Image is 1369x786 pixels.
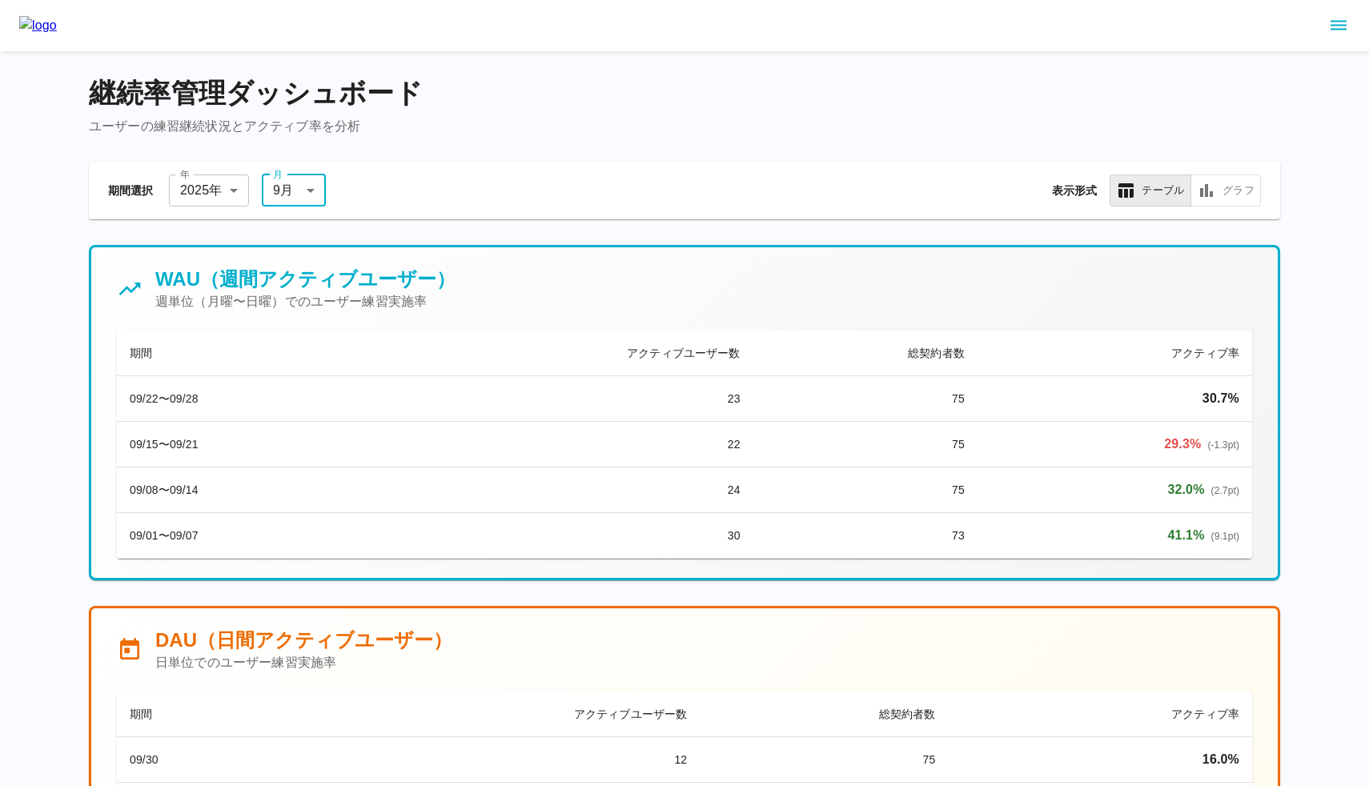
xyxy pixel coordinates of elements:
div: 表示形式 [1110,174,1261,207]
td: 09/15〜09/21 [117,422,374,467]
th: 総契約者数 [753,331,978,376]
p: 日単位でのユーザー練習実施率 [155,653,452,672]
th: アクティブ率 [978,331,1252,376]
span: ( 9.1 pt) [1211,531,1239,542]
h5: DAU（日間アクティブユーザー） [155,628,452,653]
img: logo [19,16,57,35]
th: アクティブユーザー数 [374,331,753,376]
td: 12 [281,737,701,783]
p: 週単位（月曜〜日曜）でのユーザー練習実施率 [155,292,456,311]
span: ( 2.7 pt) [1211,485,1239,496]
td: 75 [700,737,948,783]
td: 75 [753,422,978,467]
th: 期間 [117,692,281,737]
p: 前回比: 2.7%ポイント [990,480,1239,499]
th: アクティブユーザー数 [281,692,701,737]
label: 月 [273,167,283,181]
th: 総契約者数 [700,692,948,737]
th: 期間 [117,331,374,376]
td: 75 [753,376,978,422]
th: アクティブ率 [948,692,1252,737]
p: 前回比: 9.1%ポイント [990,526,1239,545]
p: 前回比: -1.3%ポイント [990,435,1239,454]
label: 年 [180,167,190,181]
p: 初回データ [961,750,1239,769]
p: 期間選択 [108,182,156,199]
h4: 継続率管理ダッシュボード [89,77,1280,110]
td: 75 [753,467,978,513]
h5: WAU（週間アクティブユーザー） [155,267,456,292]
td: 09/30 [117,737,281,783]
td: 23 [374,376,753,422]
td: 09/08〜09/14 [117,467,374,513]
button: sidemenu [1325,12,1352,39]
div: 9月 [262,174,326,207]
div: 2025年 [169,174,249,207]
td: 22 [374,422,753,467]
td: 24 [374,467,753,513]
td: 73 [753,513,978,559]
td: 09/22〜09/28 [117,376,374,422]
td: 30 [374,513,753,559]
button: グラフ表示 [1190,174,1261,207]
button: テーブル表示 [1110,174,1191,207]
p: ユーザーの練習継続状況とアクティブ率を分析 [89,117,1280,136]
p: 表示形式 [1052,182,1098,199]
span: ( -1.3 pt) [1207,439,1239,451]
td: 09/01〜09/07 [117,513,374,559]
p: 初回データ [990,389,1239,408]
